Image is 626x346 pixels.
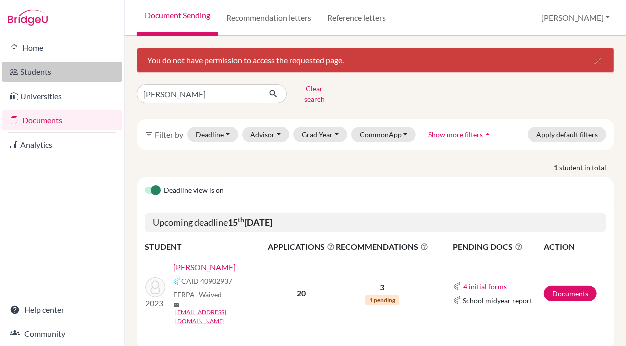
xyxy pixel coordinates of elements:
a: Students [2,62,122,82]
span: PENDING DOCS [453,241,543,253]
img: Common App logo [453,282,461,290]
a: [PERSON_NAME] [173,261,236,273]
img: Rawal, Devaki [145,277,165,297]
span: CAID 40902937 [181,276,232,286]
span: mail [173,302,179,308]
i: close [592,54,604,66]
span: student in total [559,162,614,173]
a: Universities [2,86,122,106]
a: Analytics [2,135,122,155]
a: Documents [2,110,122,130]
div: You do not have permission to access the requested page. [137,48,614,73]
span: APPLICATIONS [268,241,335,253]
a: Help center [2,300,122,320]
a: [EMAIL_ADDRESS][DOMAIN_NAME] [175,308,275,326]
button: 4 initial forms [463,281,508,292]
span: Deadline view is on [164,185,224,197]
button: CommonApp [351,127,416,142]
img: Bridge-U [8,10,48,26]
button: Clear search [287,81,342,107]
p: 2023 [145,297,165,309]
button: Advisor [242,127,290,142]
th: ACTION [543,240,606,253]
a: Home [2,38,122,58]
span: 1 pending [365,295,399,305]
input: Find student by name... [137,84,261,103]
a: Community [2,324,122,344]
button: Deadline [187,127,238,142]
span: Show more filters [428,130,483,139]
strong: 1 [554,162,559,173]
b: 15 [DATE] [228,217,272,228]
span: - Waived [195,290,222,299]
sup: th [238,216,244,224]
span: Filter by [155,130,183,139]
img: Common App logo [173,277,181,285]
span: RECOMMENDATIONS [336,241,429,253]
p: 3 [336,281,429,293]
button: Show more filtersarrow_drop_up [420,127,501,142]
h5: Upcoming deadline [145,213,606,232]
button: Apply default filters [528,127,606,142]
button: [PERSON_NAME] [537,8,614,27]
button: Grad Year [293,127,347,142]
a: Documents [544,286,597,301]
img: Common App logo [453,296,461,304]
span: FERPA [173,289,222,300]
th: STUDENT [145,240,268,253]
b: 20 [297,288,306,298]
i: arrow_drop_up [483,129,493,139]
button: Close [582,48,614,72]
span: School midyear report [463,295,533,306]
i: filter_list [145,130,153,138]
